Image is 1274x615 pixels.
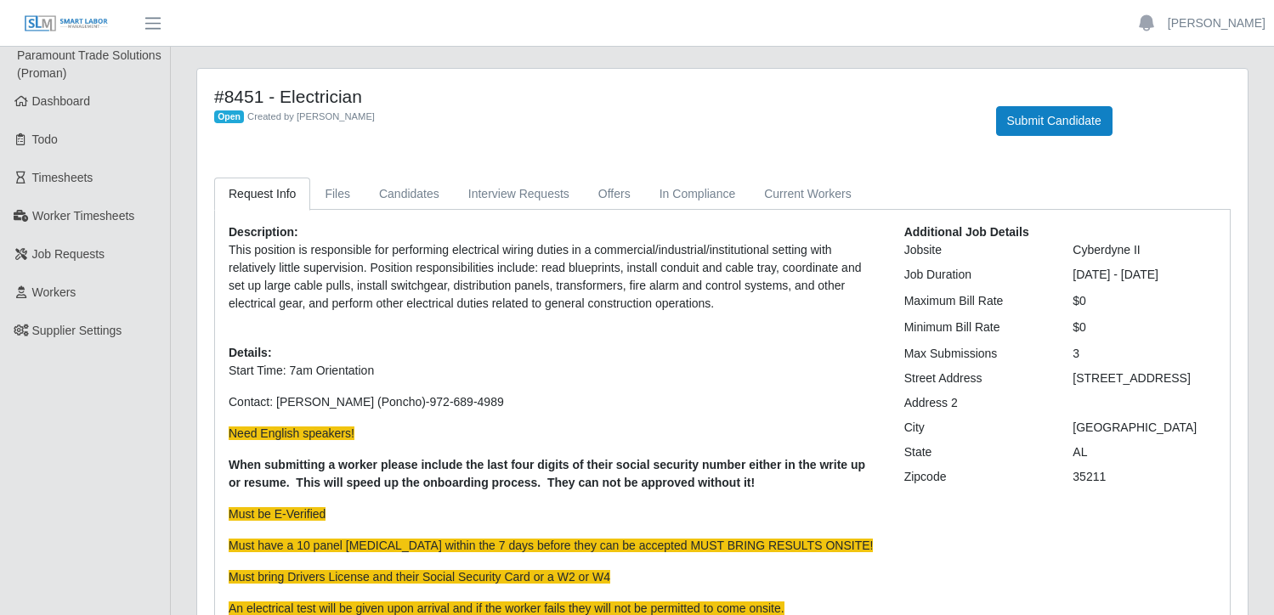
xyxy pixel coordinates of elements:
[1060,419,1229,437] div: [GEOGRAPHIC_DATA]
[229,362,879,380] p: Start Time: 7am Orientation
[229,458,865,489] strong: When submitting a worker please include the last four digits of their social security number eith...
[214,86,971,107] h4: #8451 - Electrician
[24,14,109,33] img: SLM Logo
[229,570,610,584] span: Must bring Drivers License and their Social Security Card or a W2 or W4
[32,209,134,223] span: Worker Timesheets
[229,225,298,239] b: Description:
[904,225,1029,239] b: Additional Job Details
[32,324,122,337] span: Supplier Settings
[892,468,1061,486] div: Zipcode
[229,346,272,359] b: Details:
[17,48,161,80] span: Paramount Trade Solutions (Proman)
[892,394,1061,412] div: Address 2
[1060,370,1229,387] div: [STREET_ADDRESS]
[892,292,1061,310] div: Maximum Bill Rate
[1060,241,1229,259] div: Cyberdyne II
[454,178,584,211] a: Interview Requests
[892,266,1061,284] div: Job Duration
[229,426,354,440] span: Need English speakers!
[892,370,1061,387] div: Street Address
[310,178,365,211] a: Files
[32,247,105,261] span: Job Requests
[996,106,1113,136] button: Submit Candidate
[32,94,91,108] span: Dashboard
[892,345,1061,363] div: Max Submissions
[229,507,326,521] span: Must be E-Verified
[32,285,76,299] span: Workers
[1060,319,1229,336] div: $0
[229,539,873,552] span: Must have a 10 panel [MEDICAL_DATA] within the 7 days before they can be accepted MUST BRING RESU...
[645,178,750,211] a: In Compliance
[1060,468,1229,486] div: 35211
[892,443,1061,461] div: State
[214,178,310,211] a: Request Info
[892,319,1061,336] div: Minimum Bill Rate
[32,133,58,146] span: Todo
[229,601,784,615] span: An electrical test will be given upon arrival and if the worker fails they will not be permitted ...
[214,110,244,124] span: Open
[892,241,1061,259] div: Jobsite
[1060,266,1229,284] div: [DATE] - [DATE]
[750,178,865,211] a: Current Workers
[1060,443,1229,461] div: AL
[229,393,879,411] p: Contact: [PERSON_NAME] (Poncho)-972-689-4989
[892,419,1061,437] div: City
[1060,292,1229,310] div: $0
[365,178,454,211] a: Candidates
[229,241,879,313] p: This position is responsible for performing electrical wiring duties in a commercial/industrial/i...
[32,171,93,184] span: Timesheets
[247,111,375,121] span: Created by [PERSON_NAME]
[1168,14,1266,32] a: [PERSON_NAME]
[584,178,645,211] a: Offers
[1060,345,1229,363] div: 3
